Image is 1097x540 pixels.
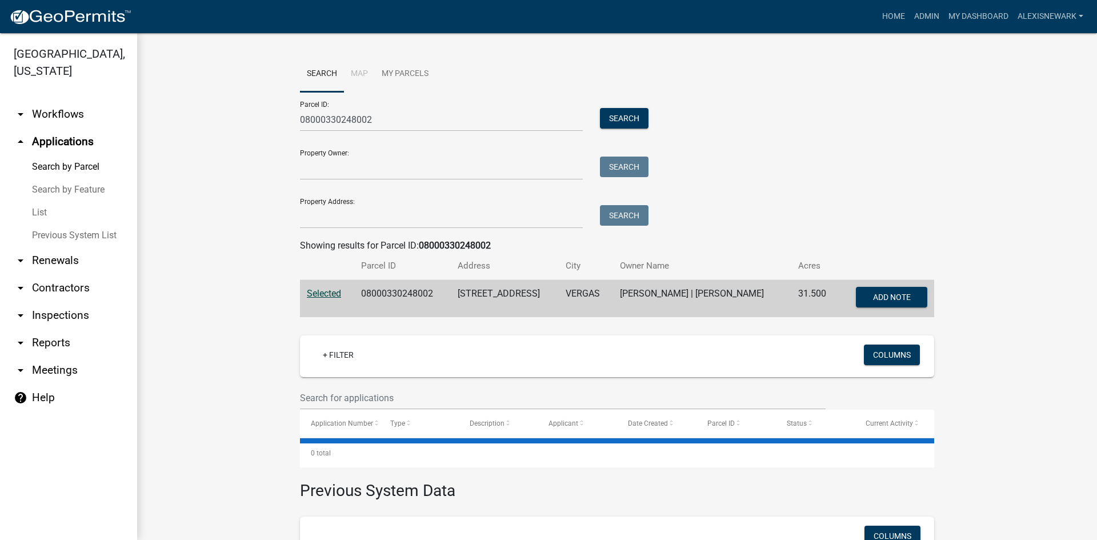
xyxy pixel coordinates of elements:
div: 0 total [300,439,934,467]
th: Acres [791,253,838,279]
span: Add Note [872,293,910,302]
td: VERGAS [559,280,613,318]
input: Search for applications [300,386,826,410]
div: Showing results for Parcel ID: [300,239,934,253]
a: alexisnewark [1013,6,1088,27]
button: Search [600,108,648,129]
a: Search [300,56,344,93]
button: Add Note [856,287,927,307]
a: Selected [307,288,341,299]
a: My Dashboard [944,6,1013,27]
td: 08000330248002 [354,280,451,318]
datatable-header-cell: Parcel ID [696,410,776,437]
span: Application Number [311,419,373,427]
datatable-header-cell: Status [776,410,855,437]
button: Search [600,205,648,226]
datatable-header-cell: Applicant [538,410,617,437]
th: Address [451,253,559,279]
button: Columns [864,345,920,365]
span: Status [787,419,807,427]
a: Home [878,6,910,27]
datatable-header-cell: Description [459,410,538,437]
span: Applicant [548,419,578,427]
th: Owner Name [613,253,791,279]
a: + Filter [314,345,363,365]
datatable-header-cell: Type [379,410,459,437]
span: Parcel ID [707,419,735,427]
th: Parcel ID [354,253,451,279]
datatable-header-cell: Current Activity [855,410,934,437]
h3: Previous System Data [300,467,934,503]
span: Type [390,419,405,427]
i: arrow_drop_down [14,363,27,377]
td: [PERSON_NAME] | [PERSON_NAME] [613,280,791,318]
datatable-header-cell: Application Number [300,410,379,437]
a: My Parcels [375,56,435,93]
span: Description [470,419,505,427]
i: arrow_drop_down [14,107,27,121]
td: [STREET_ADDRESS] [451,280,559,318]
i: arrow_drop_down [14,309,27,322]
span: Date Created [628,419,668,427]
td: 31.500 [791,280,838,318]
a: Admin [910,6,944,27]
button: Search [600,157,648,177]
i: arrow_drop_down [14,336,27,350]
i: help [14,391,27,405]
i: arrow_drop_down [14,281,27,295]
datatable-header-cell: Date Created [617,410,696,437]
span: Current Activity [866,419,913,427]
i: arrow_drop_down [14,254,27,267]
th: City [559,253,613,279]
i: arrow_drop_up [14,135,27,149]
strong: 08000330248002 [419,240,491,251]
